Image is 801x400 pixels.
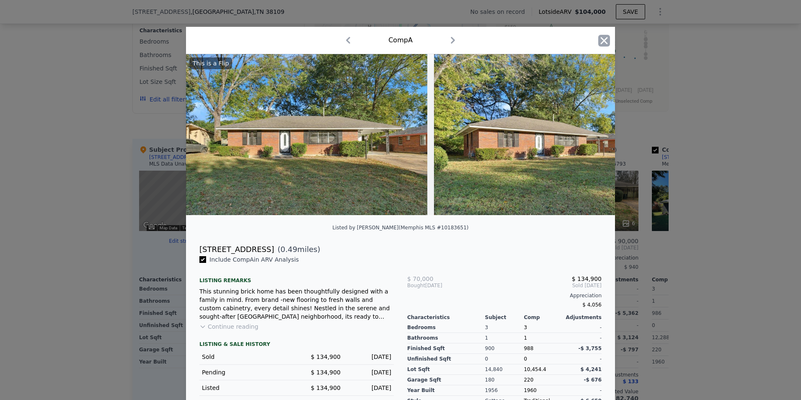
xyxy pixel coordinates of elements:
[199,322,258,331] button: Continue reading
[524,314,563,321] div: Comp
[407,282,425,289] span: Bought
[347,353,391,361] div: [DATE]
[202,384,290,392] div: Listed
[485,354,524,364] div: 0
[524,377,533,383] span: 220
[485,322,524,333] div: 3
[485,333,524,343] div: 1
[199,287,394,321] div: This stunning brick home has been thoughtfully designed with a family in mind. From brand -new fl...
[407,292,602,299] div: Appreciation
[582,302,602,308] span: $ 4,056
[407,322,485,333] div: Bedrooms
[407,343,485,354] div: Finished Sqft
[581,366,602,372] span: $ 4,241
[199,244,274,255] div: [STREET_ADDRESS]
[281,245,297,254] span: 0.49
[485,364,524,375] div: 14,840
[407,314,485,321] div: Characteristics
[434,54,675,215] img: Property Img
[524,356,527,362] span: 0
[485,343,524,354] div: 900
[485,385,524,396] div: 1956
[407,385,485,396] div: Year Built
[274,244,320,255] span: ( miles)
[407,375,485,385] div: Garage Sqft
[524,385,563,396] div: 1960
[563,314,602,321] div: Adjustments
[347,384,391,392] div: [DATE]
[347,368,391,377] div: [DATE]
[332,225,468,231] div: Listed by [PERSON_NAME] (Memphis MLS #10183651)
[199,270,394,284] div: Listing remarks
[202,353,290,361] div: Sold
[388,35,413,45] div: Comp A
[485,314,524,321] div: Subject
[202,368,290,377] div: Pending
[407,364,485,375] div: Lot Sqft
[407,282,472,289] div: [DATE]
[563,385,602,396] div: -
[189,57,232,69] div: This is a Flip
[572,275,602,282] span: $ 134,900
[407,354,485,364] div: Unfinished Sqft
[311,384,341,391] span: $ 134,900
[485,375,524,385] div: 180
[311,353,341,360] span: $ 134,900
[407,333,485,343] div: Bathrooms
[524,333,563,343] div: 1
[563,354,602,364] div: -
[186,54,427,215] img: Property Img
[524,345,533,351] span: 988
[472,282,602,289] span: Sold [DATE]
[524,325,527,330] span: 3
[584,377,602,383] span: -$ 676
[563,333,602,343] div: -
[199,341,394,349] div: LISTING & SALE HISTORY
[563,322,602,333] div: -
[206,256,302,263] span: Include Comp A in ARV Analysis
[311,369,341,376] span: $ 134,900
[579,345,602,351] span: -$ 3,755
[407,275,433,282] span: $ 70,000
[524,366,546,372] span: 10,454.4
